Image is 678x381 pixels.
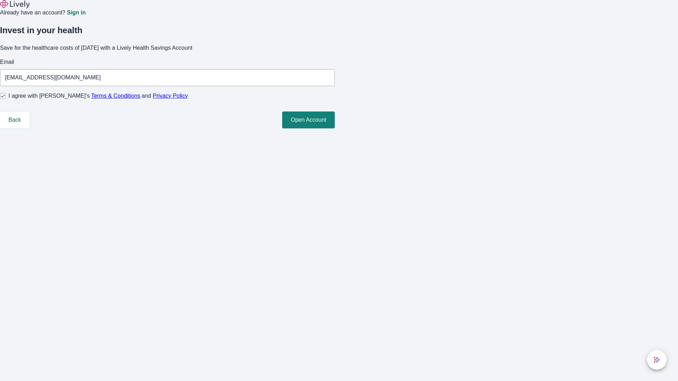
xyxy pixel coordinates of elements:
button: Open Account [282,111,335,128]
svg: Lively AI Assistant [653,356,660,363]
a: Sign in [67,10,85,16]
span: I agree with [PERSON_NAME]’s and [8,92,188,100]
a: Privacy Policy [153,93,188,99]
a: Terms & Conditions [91,93,140,99]
button: chat [647,350,667,370]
